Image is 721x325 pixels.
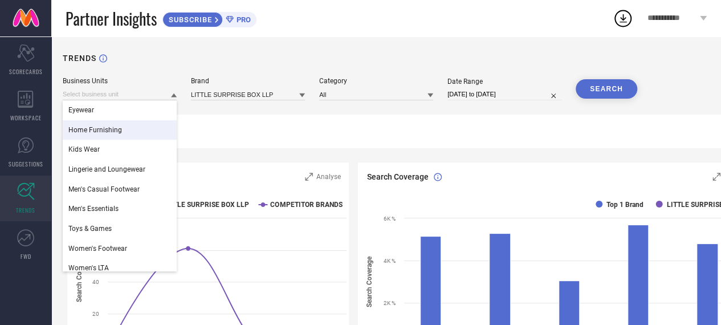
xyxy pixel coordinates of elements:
[68,205,119,213] span: Men's Essentials
[63,258,177,278] div: Women's LTA
[63,120,177,140] div: Home Furnishing
[63,77,177,85] div: Business Units
[163,15,215,24] span: SUBSCRIBE
[9,160,43,168] span: SUGGESTIONS
[63,88,177,100] input: Select business unit
[92,311,99,317] text: 20
[384,258,396,264] text: 4K %
[234,15,251,24] span: PRO
[447,78,561,86] div: Date Range
[63,160,177,179] div: Lingerie and Loungewear
[316,173,340,181] span: Analyse
[63,199,177,218] div: Men's Essentials
[162,9,256,27] a: SUBSCRIBEPRO
[366,256,374,307] tspan: Search Coverage
[305,173,313,181] svg: Zoom
[75,261,83,302] tspan: Search Count
[319,77,433,85] div: Category
[68,185,140,193] span: Men's Casual Footwear
[270,201,342,209] text: COMPETITOR BRANDS
[613,8,633,29] div: Open download list
[68,225,112,233] span: Toys & Games
[576,79,637,99] button: SEARCH
[68,145,100,153] span: Kids Wear
[606,201,643,209] text: Top 1 Brand
[63,219,177,238] div: Toys & Games
[10,113,42,122] span: WORKSPACE
[712,173,720,181] svg: Zoom
[68,264,109,272] span: Women's LTA
[63,100,177,120] div: Eyewear
[63,140,177,159] div: Kids Wear
[66,7,157,30] span: Partner Insights
[92,279,99,285] text: 40
[63,180,177,199] div: Men's Casual Footwear
[63,54,96,63] h1: TRENDS
[68,165,145,173] span: Lingerie and Loungewear
[366,172,428,181] span: Search Coverage
[16,206,35,214] span: TRENDS
[68,126,122,134] span: Home Furnishing
[21,252,31,261] span: FWD
[68,245,127,253] span: Women's Footwear
[63,239,177,258] div: Women's Footwear
[163,201,249,209] text: LITTLE SURPRISE BOX LLP
[384,300,396,306] text: 2K %
[68,106,94,114] span: Eyewear
[447,88,561,100] input: Select date range
[191,77,305,85] div: Brand
[9,67,43,76] span: SCORECARDS
[384,216,396,222] text: 6K %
